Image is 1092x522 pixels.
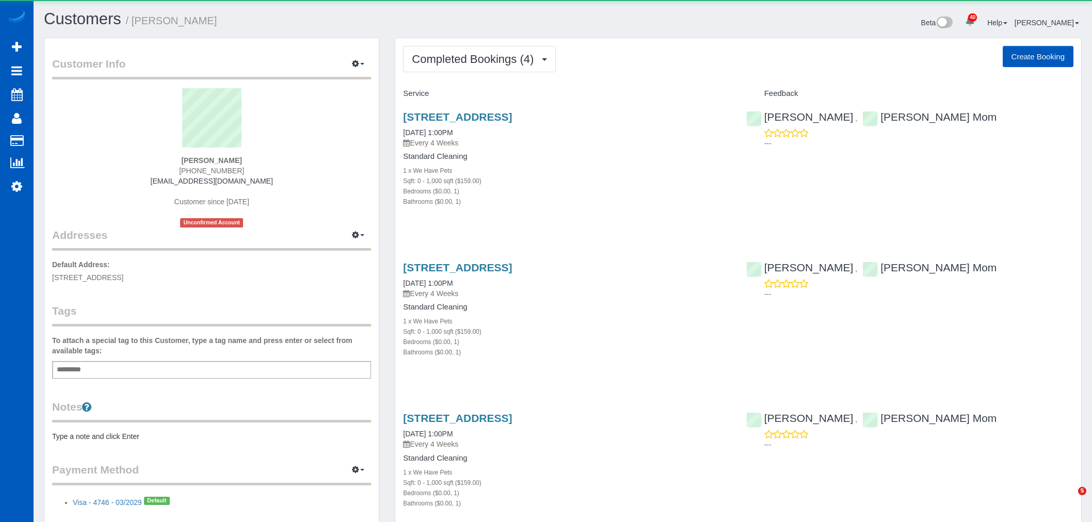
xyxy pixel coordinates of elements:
[746,262,854,273] a: [PERSON_NAME]
[403,318,452,325] small: 1 x We Have Pets
[52,462,371,485] legend: Payment Method
[403,328,481,335] small: Sqft: 0 - 1,000 sqft ($159.00)
[403,89,730,98] h4: Service
[921,19,953,27] a: Beta
[174,198,249,206] span: Customer since [DATE]
[6,10,27,25] img: Automaid Logo
[746,412,854,424] a: [PERSON_NAME]
[403,439,730,449] p: Every 4 Weeks
[412,53,539,66] span: Completed Bookings (4)
[403,46,556,72] button: Completed Bookings (4)
[960,10,980,33] a: 40
[126,15,217,26] small: / [PERSON_NAME]
[52,56,371,79] legend: Customer Info
[855,114,857,122] span: ,
[403,152,730,161] h4: Standard Cleaning
[746,89,1073,98] h4: Feedback
[403,338,459,346] small: Bedrooms ($0.00, 1)
[936,17,953,30] img: New interface
[862,412,997,424] a: [PERSON_NAME] Mom
[151,177,273,185] a: [EMAIL_ADDRESS][DOMAIN_NAME]
[52,399,371,422] legend: Notes
[403,500,461,507] small: Bathrooms ($0.00, 1)
[52,273,123,282] span: [STREET_ADDRESS]
[403,288,730,299] p: Every 4 Weeks
[403,349,461,356] small: Bathrooms ($0.00, 1)
[52,303,371,327] legend: Tags
[179,167,244,175] span: [PHONE_NUMBER]
[403,469,452,476] small: 1 x We Have Pets
[52,431,371,442] pre: Type a note and click Enter
[987,19,1007,27] a: Help
[403,177,481,185] small: Sqft: 0 - 1,000 sqft ($159.00)
[403,412,512,424] a: [STREET_ADDRESS]
[73,498,142,507] a: Visa - 4746 - 03/2029
[403,111,512,123] a: [STREET_ADDRESS]
[1078,487,1086,495] span: 5
[746,111,854,123] a: [PERSON_NAME]
[403,138,730,148] p: Every 4 Weeks
[403,279,453,287] a: [DATE] 1:00PM
[403,490,459,497] small: Bedrooms ($0.00, 1)
[52,335,371,356] label: To attach a special tag to this Customer, type a tag name and press enter or select from availabl...
[403,167,452,174] small: 1 x We Have Pets
[403,303,730,312] h4: Standard Cleaning
[764,289,1073,299] p: ---
[403,262,512,273] a: [STREET_ADDRESS]
[968,13,977,22] span: 40
[862,111,997,123] a: [PERSON_NAME] Mom
[403,479,481,486] small: Sqft: 0 - 1,000 sqft ($159.00)
[403,128,453,137] a: [DATE] 1:00PM
[403,454,730,463] h4: Standard Cleaning
[855,415,857,423] span: ,
[403,188,459,195] small: Bedrooms ($0.00, 1)
[144,497,170,505] span: Default
[855,265,857,273] span: ,
[181,156,242,165] strong: [PERSON_NAME]
[764,138,1073,149] p: ---
[764,439,1073,450] p: ---
[1057,487,1082,512] iframe: Intercom live chat
[1015,19,1079,27] a: [PERSON_NAME]
[862,262,997,273] a: [PERSON_NAME] Mom
[403,430,453,438] a: [DATE] 1:00PM
[403,198,461,205] small: Bathrooms ($0.00, 1)
[1003,46,1073,68] button: Create Booking
[44,10,121,28] a: Customers
[52,259,110,270] label: Default Address:
[180,218,243,227] span: Unconfirmed Account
